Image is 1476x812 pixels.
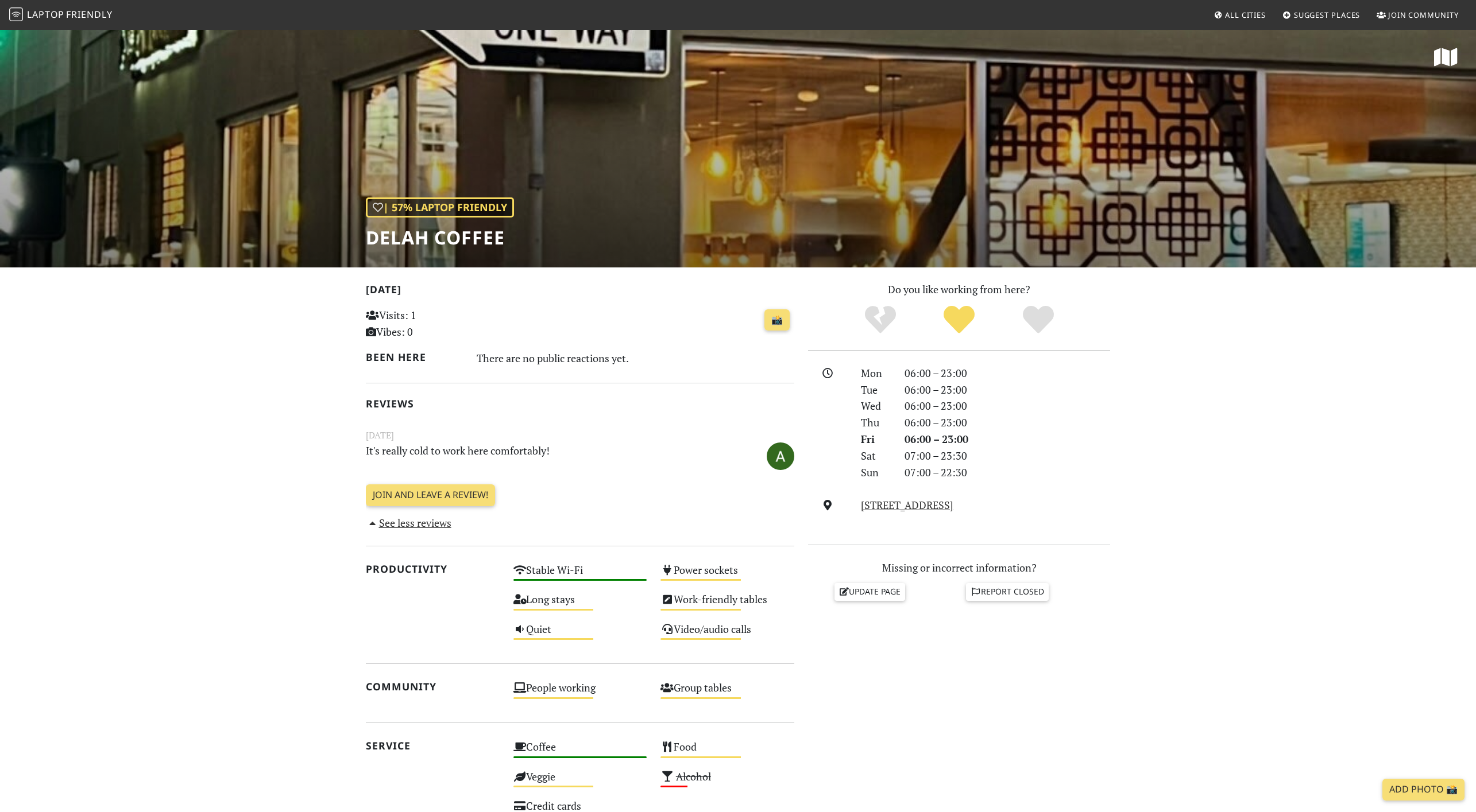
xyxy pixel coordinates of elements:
a: 📸 [764,309,790,331]
span: Laptop [27,8,64,21]
h2: Been here [366,351,463,363]
div: Group tables [654,678,801,708]
div: Stable Wi-Fi [507,561,654,590]
div: People working [507,678,654,708]
div: Work-friendly tables [654,590,801,619]
span: Suggest Places [1294,10,1361,20]
div: Thu [854,414,898,431]
p: Missing or incorrect information? [808,560,1110,576]
a: [STREET_ADDRESS] [861,498,953,512]
div: Long stays [507,590,654,619]
div: 06:00 – 23:00 [898,398,1117,414]
a: Join Community [1372,5,1463,25]
s: Alcohol [676,770,711,783]
a: See less reviews [366,516,451,530]
div: Yes [919,304,999,336]
div: 06:00 – 23:00 [898,431,1117,448]
h2: Service [366,740,500,752]
div: Quiet [507,620,654,649]
span: Join Community [1388,10,1459,20]
img: 3973-ali.jpg [767,442,794,470]
div: There are no public reactions yet. [477,349,795,367]
div: | 57% Laptop Friendly [366,197,514,217]
div: Power sockets [654,561,801,590]
p: It's really cold to work here comfortably! [359,442,728,468]
div: Mon [854,365,898,382]
div: 06:00 – 23:00 [898,365,1117,382]
a: Join and leave a review! [366,484,495,506]
a: Suggest Places [1278,5,1365,25]
small: [DATE] [359,428,801,442]
div: Tue [854,382,898,398]
a: All Cities [1209,5,1270,25]
span: Friendly [66,8,112,21]
h2: Reviews [366,398,794,410]
h2: Productivity [366,563,500,575]
h2: [DATE] [366,283,794,300]
p: Visits: 1 Vibes: 0 [366,307,500,340]
h2: Community [366,681,500,693]
div: 07:00 – 22:30 [898,464,1117,481]
span: All Cities [1225,10,1266,20]
div: 06:00 – 23:00 [898,382,1117,398]
a: LaptopFriendly LaptopFriendly [9,5,113,25]
div: 06:00 – 23:00 [898,414,1117,431]
a: Add Photo 📸 [1382,779,1465,801]
div: Sun [854,464,898,481]
span: Ali Kapadia [767,448,794,462]
div: Food [654,737,801,767]
div: Sat [854,448,898,464]
p: Do you like working from here? [808,281,1110,298]
div: Definitely! [999,304,1078,336]
div: Wed [854,398,898,414]
a: Report closed [966,583,1049,600]
a: Update page [834,583,906,600]
div: No [841,304,920,336]
div: Fri [854,431,898,448]
img: LaptopFriendly [9,7,23,21]
h1: Delah Coffee [366,227,514,248]
div: Veggie [507,767,654,797]
div: Coffee [507,737,654,767]
div: Video/audio calls [654,620,801,649]
div: 07:00 – 23:30 [898,448,1117,464]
